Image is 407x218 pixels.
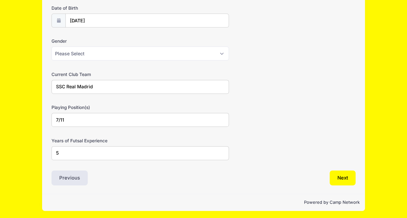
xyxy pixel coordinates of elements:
label: Gender [51,38,153,44]
button: Next [330,170,356,185]
p: Powered by Camp Network [47,199,360,206]
button: Previous [51,170,88,185]
label: Current Club Team [51,71,153,78]
label: Years of Futsal Experience [51,137,153,144]
label: Playing Position(s) [51,104,153,111]
input: mm/dd/yyyy [65,14,229,27]
label: Date of Birth [51,5,153,11]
